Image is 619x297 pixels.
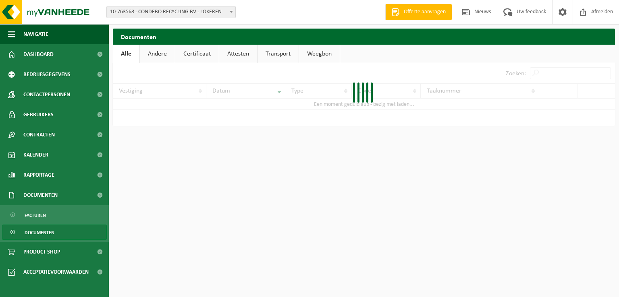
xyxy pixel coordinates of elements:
span: Documenten [23,185,58,205]
a: Alle [113,45,139,63]
a: Certificaat [175,45,219,63]
span: Dashboard [23,44,54,64]
a: Offerte aanvragen [385,4,452,20]
span: 10-763568 - CONDEBO RECYCLING BV - LOKEREN [107,6,235,18]
span: Acceptatievoorwaarden [23,262,89,282]
a: Attesten [219,45,257,63]
a: Documenten [2,225,107,240]
a: Facturen [2,207,107,223]
span: Bedrijfsgegevens [23,64,71,85]
span: Gebruikers [23,105,54,125]
span: Documenten [25,225,54,240]
span: Contracten [23,125,55,145]
span: Rapportage [23,165,54,185]
span: Facturen [25,208,46,223]
h2: Documenten [113,29,615,44]
a: Transport [258,45,299,63]
span: Navigatie [23,24,48,44]
span: Contactpersonen [23,85,70,105]
a: Andere [140,45,175,63]
span: Kalender [23,145,48,165]
a: Weegbon [299,45,340,63]
span: Product Shop [23,242,60,262]
span: 10-763568 - CONDEBO RECYCLING BV - LOKEREN [106,6,236,18]
span: Offerte aanvragen [402,8,448,16]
